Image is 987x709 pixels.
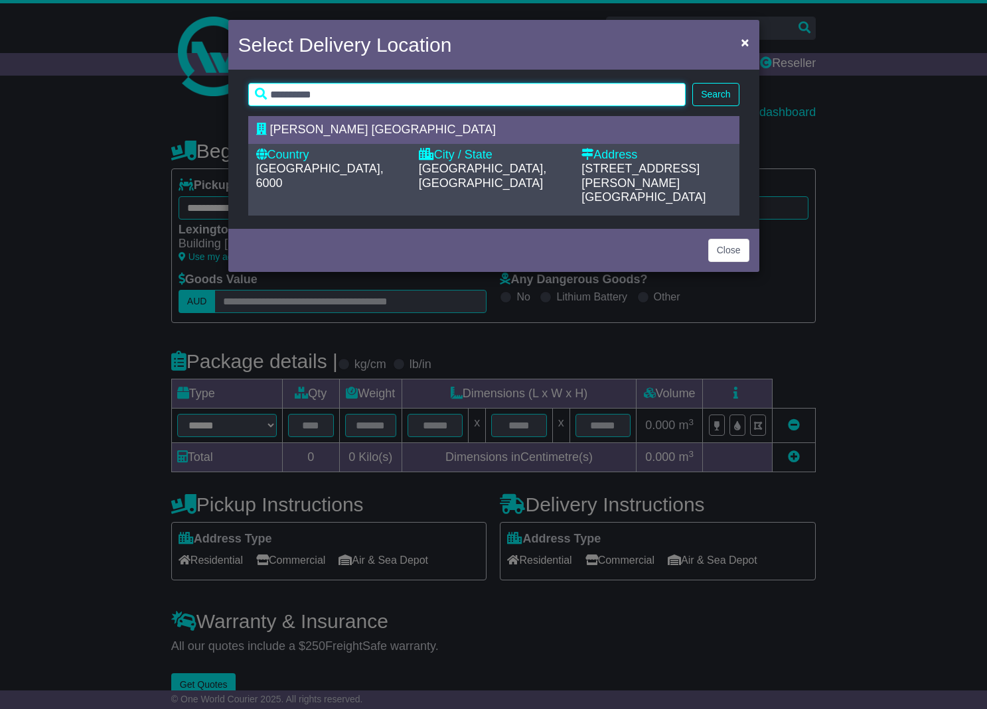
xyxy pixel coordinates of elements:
[734,29,755,56] button: Close
[270,123,496,136] span: [PERSON_NAME] [GEOGRAPHIC_DATA]
[708,239,749,262] button: Close
[419,162,546,190] span: [GEOGRAPHIC_DATA], [GEOGRAPHIC_DATA]
[419,148,568,162] div: City / State
[581,162,700,175] span: [STREET_ADDRESS]
[256,148,406,162] div: Country
[741,34,749,50] span: ×
[581,176,706,204] span: [PERSON_NAME][GEOGRAPHIC_DATA]
[581,148,731,162] div: Address
[692,83,739,106] button: Search
[256,162,384,190] span: [GEOGRAPHIC_DATA], 6000
[238,30,452,60] h4: Select Delivery Location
